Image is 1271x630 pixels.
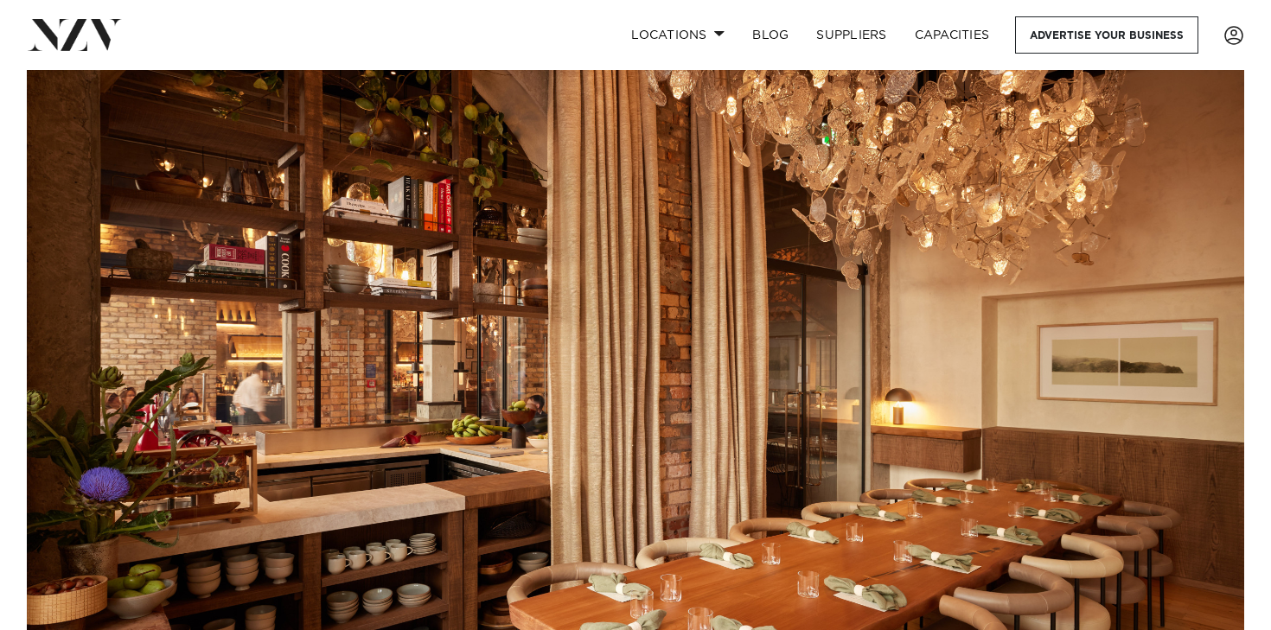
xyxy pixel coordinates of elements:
a: BLOG [738,16,802,54]
img: nzv-logo.png [28,19,122,50]
a: Advertise your business [1015,16,1198,54]
a: Capacities [901,16,1004,54]
a: Locations [617,16,738,54]
a: SUPPLIERS [802,16,900,54]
